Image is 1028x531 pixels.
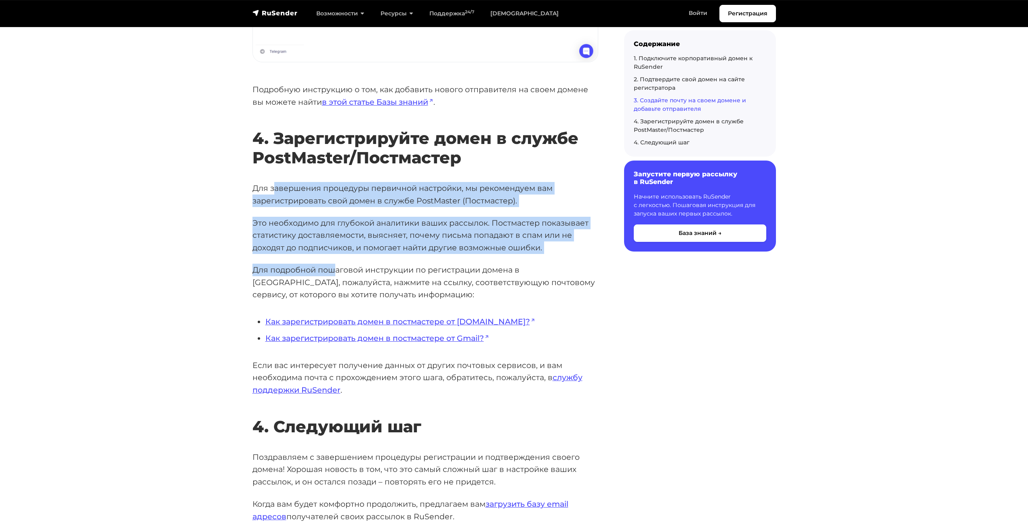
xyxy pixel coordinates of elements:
a: Возможности [308,5,372,22]
p: Начните использовать RuSender с легкостью. Пошаговая инструкция для запуска ваших первых рассылок. [634,193,766,218]
a: Регистрация [719,5,776,22]
p: Подробную инструкцию о том, как добавить нового отправителя на своем домене вы можете найти . [252,83,598,108]
h6: Запустите первую рассылку в RuSender [634,170,766,186]
button: База знаний → [634,224,766,242]
a: в этой статье Базы знаний [322,97,433,107]
a: Войти [681,5,715,21]
img: RuSender [252,9,298,17]
a: 4. Следующий шаг [634,139,690,146]
p: Для подробной пошаговой инструкции по регистрации домена в [GEOGRAPHIC_DATA], пожалуйста, нажмите... [252,264,598,301]
p: Это необходимо для глубокой аналитики ваших рассылок. Постмастер показывает статистику доставляем... [252,217,598,254]
sup: 24/7 [465,9,474,15]
p: Когда вам будет комфортно продолжить, предлагаем вам получателей своих рассылок в RuSender. [252,498,598,523]
a: Поддержка24/7 [421,5,482,22]
h2: 4. Зарегистрируйте домен в службе PostMaster/Постмастер [252,105,598,167]
div: Содержание [634,40,766,48]
p: Если вас интересует получение данных от других почтовых сервисов, и вам необходима почта с прохож... [252,359,598,396]
a: 3. Создайте почту на своем домене и добавьте отправителя [634,97,746,112]
p: Для завершения процедуры первичной настройки, мы рекомендуем вам зарегистрировать свой домен в сл... [252,182,598,207]
a: [DEMOGRAPHIC_DATA] [482,5,567,22]
p: Поздравляем с завершением процедуры регистрации и подтверждения своего домена! Хорошая новость в ... [252,451,598,488]
a: службу поддержки RuSender [252,372,582,395]
a: Как зарегистрировать домен в постмастере от Gmail? [265,333,489,343]
a: 4. Зарегистрируйте домен в службе PostMaster/Постмастер [634,118,744,133]
a: 2. Подтвердите свой домен на сайте регистратора [634,76,745,91]
a: загрузить базу email адресов [252,499,568,521]
h2: 4. Следующий шаг [252,393,598,436]
a: Как зарегистрировать домен в постмастере от [DOMAIN_NAME]? [265,317,535,326]
a: 1. Подключите корпоративный домен к RuSender [634,55,753,70]
a: Запустите первую рассылку в RuSender Начните использовать RuSender с легкостью. Пошаговая инструк... [624,161,776,251]
a: Ресурсы [372,5,421,22]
